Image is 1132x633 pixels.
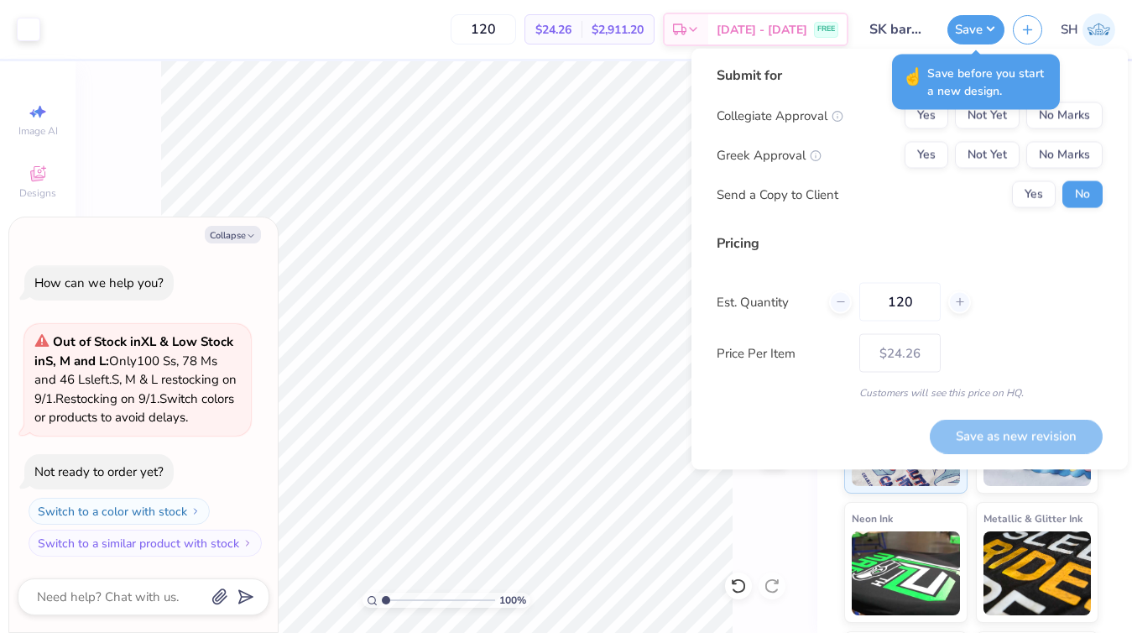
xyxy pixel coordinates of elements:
[955,142,1020,169] button: Not Yet
[1061,13,1115,46] a: SH
[717,145,822,165] div: Greek Approval
[1082,13,1115,46] img: Sofia Hristidis
[905,142,948,169] button: Yes
[34,333,233,369] strong: & Low Stock in S, M and L :
[717,65,1103,86] div: Submit for
[451,14,516,44] input: – –
[190,506,201,516] img: Switch to a color with stock
[1062,181,1103,208] button: No
[717,233,1103,254] div: Pricing
[19,186,56,200] span: Designs
[717,106,843,125] div: Collegiate Approval
[29,530,262,557] button: Switch to a similar product with stock
[1061,20,1078,39] span: SH
[817,24,835,35] span: FREE
[859,283,941,322] input: – –
[243,538,253,548] img: Switch to a similar product with stock
[1026,102,1103,129] button: No Marks
[34,333,237,426] span: Only 100 Ss, 78 Ms and 46 Ls left. S, M & L restocking on 9/1. Restocking on 9/1. Switch colors o...
[592,21,644,39] span: $2,911.20
[947,15,1004,44] button: Save
[717,343,847,363] label: Price Per Item
[18,124,58,138] span: Image AI
[717,292,816,311] label: Est. Quantity
[53,333,159,350] strong: Out of Stock in XL
[852,531,960,615] img: Neon Ink
[535,21,571,39] span: $24.26
[34,463,164,480] div: Not ready to order yet?
[983,531,1092,615] img: Metallic & Glitter Ink
[905,102,948,129] button: Yes
[852,510,893,527] span: Neon Ink
[1012,181,1056,208] button: Yes
[717,385,1103,400] div: Customers will see this price on HQ.
[205,226,261,243] button: Collapse
[34,275,164,291] div: How can we help you?
[29,498,210,525] button: Switch to a color with stock
[717,21,807,39] span: [DATE] - [DATE]
[499,593,526,608] span: 100 %
[927,65,1050,100] span: Save before you start a new design.
[902,65,923,100] span: ☝️
[1026,142,1103,169] button: No Marks
[983,510,1082,527] span: Metallic & Glitter Ink
[717,185,838,204] div: Send a Copy to Client
[857,13,939,46] input: Untitled Design
[955,102,1020,129] button: Not Yet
